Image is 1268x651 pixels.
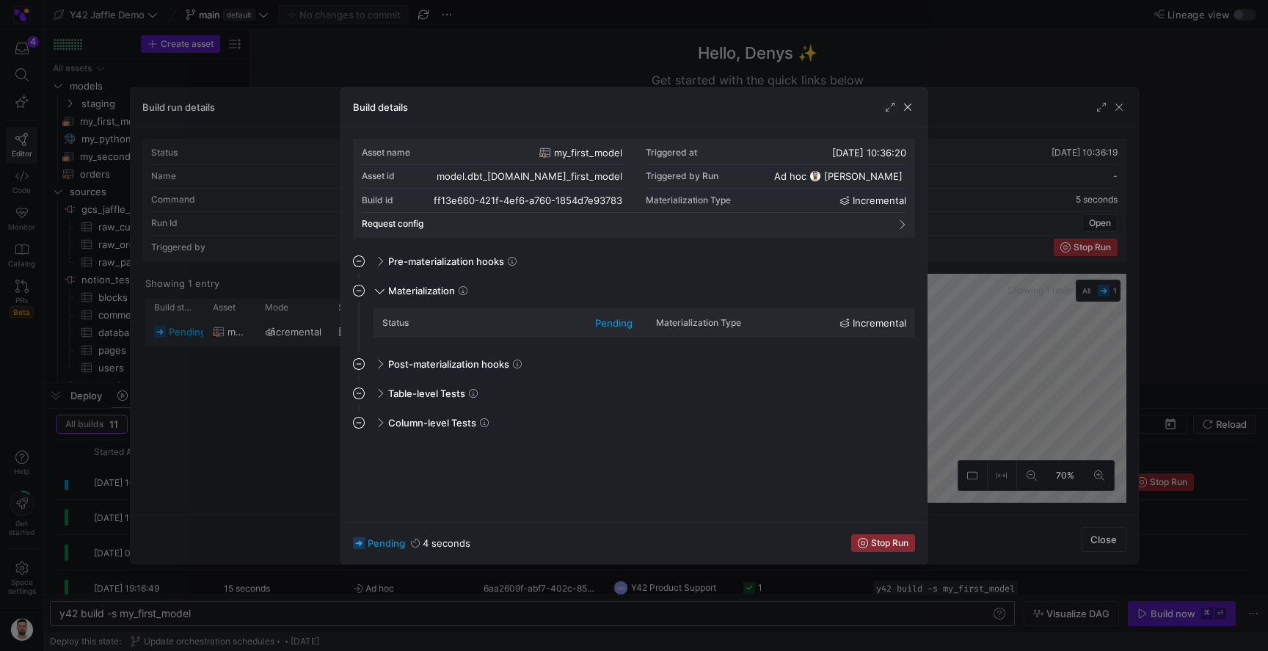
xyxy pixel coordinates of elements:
[437,170,622,182] div: model.dbt_[DOMAIN_NAME]_first_model
[423,537,470,549] y42-duration: 4 seconds
[353,411,915,434] mat-expansion-panel-header: Column-level Tests
[656,318,741,328] div: Materialization Type
[832,147,906,159] span: [DATE] 10:36:20
[388,388,465,399] span: Table-level Tests
[595,317,633,329] div: pending
[770,168,906,184] button: Ad hochttps://lh3.googleusercontent.com/a-/AOh14GiRGs2jB1zgNckKy2KgBiNrTlZo4wa67wrvmECm=s96-c[PER...
[353,279,915,302] mat-expansion-panel-header: Materialization
[809,170,821,182] img: https://lh3.googleusercontent.com/a-/AOh14GiRGs2jB1zgNckKy2KgBiNrTlZo4wa67wrvmECm=s96-c
[362,171,395,181] div: Asset id
[362,148,410,158] div: Asset name
[646,171,718,181] div: Triggered by Run
[824,170,903,182] span: [PERSON_NAME]
[353,101,408,113] h3: Build details
[774,170,806,182] span: Ad hoc
[388,285,455,297] span: Materialization
[554,147,622,159] span: my_first_model
[851,534,915,552] button: Stop Run
[646,148,697,158] div: Triggered at
[353,382,915,405] mat-expansion-panel-header: Table-level Tests
[353,308,915,352] div: Materialization
[853,317,906,329] span: incremental
[434,194,622,206] div: ff13e660-421f-4ef6-a760-1854d7e93783
[368,537,405,549] span: pending
[388,358,509,370] span: Post-materialization hooks
[871,538,908,548] span: Stop Run
[388,417,476,429] span: Column-level Tests
[388,255,504,267] span: Pre-materialization hooks
[362,213,906,235] mat-expansion-panel-header: Request config
[353,352,915,376] mat-expansion-panel-header: Post-materialization hooks
[353,250,915,273] mat-expansion-panel-header: Pre-materialization hooks
[362,195,393,206] div: Build id
[382,318,409,328] div: Status
[646,195,731,206] span: Materialization Type
[853,194,906,206] span: incremental
[362,219,889,229] mat-panel-title: Request config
